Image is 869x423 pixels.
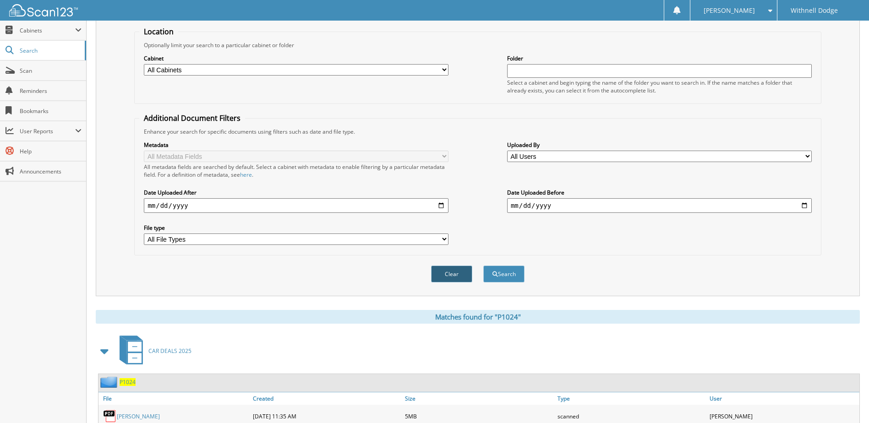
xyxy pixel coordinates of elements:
[20,87,82,95] span: Reminders
[98,392,251,405] a: File
[148,347,191,355] span: CAR DEALS 2025
[20,168,82,175] span: Announcements
[20,107,82,115] span: Bookmarks
[100,376,120,388] img: folder2.png
[114,333,191,369] a: CAR DEALS 2025
[431,266,472,282] button: Clear
[117,412,160,420] a: [PERSON_NAME]
[483,266,525,282] button: Search
[144,224,448,232] label: File type
[20,27,75,34] span: Cabinets
[9,4,78,16] img: scan123-logo-white.svg
[507,141,812,149] label: Uploaded By
[144,198,448,213] input: start
[707,392,859,405] a: User
[823,379,869,423] iframe: Chat Widget
[20,67,82,75] span: Scan
[240,171,252,179] a: here
[507,189,812,196] label: Date Uploaded Before
[555,392,707,405] a: Type
[403,392,555,405] a: Size
[139,128,816,136] div: Enhance your search for specific documents using filters such as date and file type.
[251,392,403,405] a: Created
[791,8,838,13] span: Withnell Dodge
[96,310,860,324] div: Matches found for "P1024"
[139,41,816,49] div: Optionally limit your search to a particular cabinet or folder
[120,378,136,386] a: P1024
[20,47,80,54] span: Search
[507,79,812,94] div: Select a cabinet and begin typing the name of the folder you want to search in. If the name match...
[144,54,448,62] label: Cabinet
[20,127,75,135] span: User Reports
[507,198,812,213] input: end
[144,163,448,179] div: All metadata fields are searched by default. Select a cabinet with metadata to enable filtering b...
[20,147,82,155] span: Help
[144,189,448,196] label: Date Uploaded After
[139,27,178,37] legend: Location
[144,141,448,149] label: Metadata
[139,113,245,123] legend: Additional Document Filters
[704,8,755,13] span: [PERSON_NAME]
[103,409,117,423] img: PDF.png
[507,54,812,62] label: Folder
